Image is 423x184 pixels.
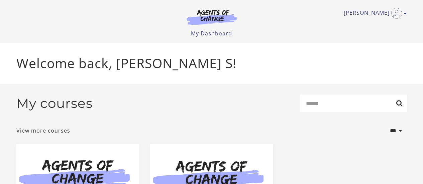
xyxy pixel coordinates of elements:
[180,9,244,25] img: Agents of Change Logo
[191,30,232,37] a: My Dashboard
[344,8,404,19] a: Toggle menu
[16,127,70,135] a: View more courses
[16,96,93,111] h2: My courses
[16,53,407,73] p: Welcome back, [PERSON_NAME] S!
